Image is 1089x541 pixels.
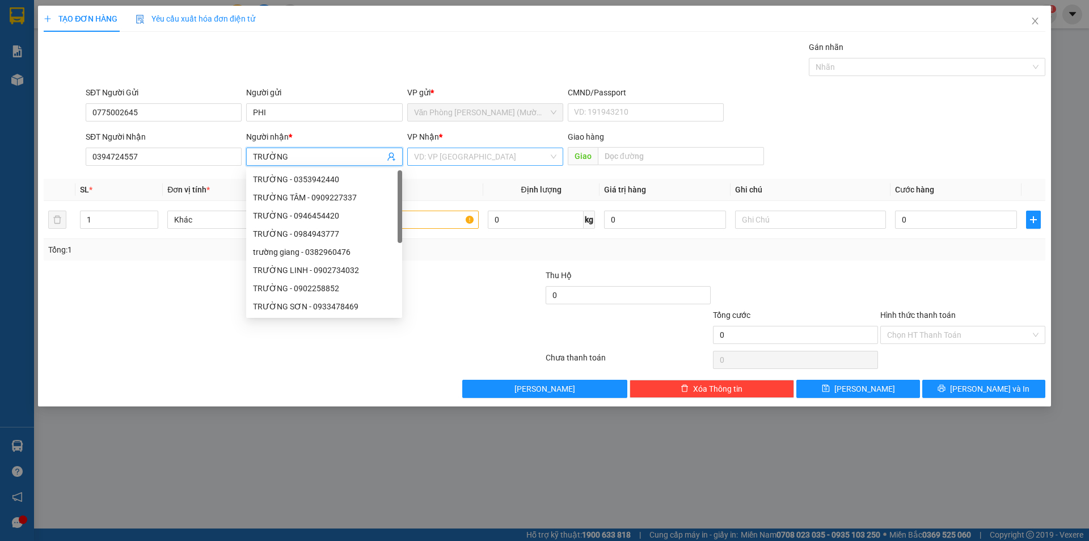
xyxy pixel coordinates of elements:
span: SL [80,185,89,194]
span: [PERSON_NAME] [834,383,895,395]
div: TRƯỜNG SƠN - 0933478469 [246,297,402,316]
span: plus [1027,215,1040,224]
span: Giá trị hàng [604,185,646,194]
span: VP Nhận [407,132,439,141]
img: logo.jpg [6,6,45,45]
span: [PERSON_NAME] và In [950,383,1029,395]
div: TRƯỜNG - 0984943777 [253,228,395,240]
span: kg [584,211,595,229]
span: plus [44,15,52,23]
span: Cước hàng [895,185,934,194]
div: SĐT Người Nhận [86,131,242,143]
button: Close [1019,6,1051,37]
div: trường giang - 0382960476 [246,243,402,261]
span: TẠO ĐƠN HÀNG [44,14,117,23]
button: deleteXóa Thông tin [630,380,795,398]
label: Hình thức thanh toán [880,311,956,320]
div: TRƯỜNG - 0946454420 [246,207,402,225]
div: Tổng: 1 [48,244,420,256]
span: Thu Hộ [546,271,572,280]
button: plus [1026,211,1041,229]
span: Khác [174,211,311,228]
li: [PERSON_NAME] [6,6,164,27]
span: Đơn vị tính [167,185,210,194]
span: Giao hàng [568,132,604,141]
input: Dọc đường [598,147,764,165]
b: 293 [PERSON_NAME], PPhạm Ngũ Lão [78,62,141,97]
span: delete [681,384,689,393]
span: Định lượng [521,185,562,194]
div: SĐT Người Gửi [86,86,242,99]
div: Người nhận [246,131,402,143]
span: Xóa Thông tin [693,383,742,395]
span: Tổng cước [713,311,750,320]
span: close [1031,16,1040,26]
div: TRƯỜNG SƠN - 0933478469 [253,300,395,313]
div: TRƯỜNG TÂM - 0909227337 [246,188,402,207]
input: 0 [604,211,726,229]
div: TRƯỜNG - 0902258852 [253,282,395,295]
span: Yêu cầu xuất hóa đơn điện tử [136,14,255,23]
button: save[PERSON_NAME] [796,380,919,398]
div: TRƯỜNG - 0902258852 [246,279,402,297]
span: printer [938,384,946,393]
li: VP [PERSON_NAME] [78,48,151,61]
div: Người gửi [246,86,402,99]
button: printer[PERSON_NAME] và In [922,380,1045,398]
div: TRƯỜNG LINH - 0902734032 [246,261,402,279]
div: Chưa thanh toán [544,351,712,371]
input: VD: Bàn, Ghế [327,211,478,229]
div: TRƯỜNG - 0353942440 [253,173,395,186]
span: save [822,384,830,393]
li: VP Văn Phòng [PERSON_NAME] (Mường Thanh) [6,48,78,86]
div: VP gửi [407,86,563,99]
button: delete [48,211,66,229]
input: Ghi Chú [735,211,886,229]
span: environment [78,63,86,71]
th: Ghi chú [731,179,890,201]
img: icon [136,15,145,24]
div: TRƯỜNG - 0946454420 [253,209,395,222]
span: Văn Phòng Trần Phú (Mường Thanh) [414,104,556,121]
div: TRƯỜNG - 0353942440 [246,170,402,188]
button: [PERSON_NAME] [462,380,627,398]
span: user-add [387,152,396,161]
div: CMND/Passport [568,86,724,99]
span: [PERSON_NAME] [514,383,575,395]
div: trường giang - 0382960476 [253,246,395,258]
div: TRƯỜNG LINH - 0902734032 [253,264,395,276]
div: TRƯỜNG TÂM - 0909227337 [253,191,395,204]
label: Gán nhãn [809,43,843,52]
div: TRƯỜNG - 0984943777 [246,225,402,243]
span: Giao [568,147,598,165]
